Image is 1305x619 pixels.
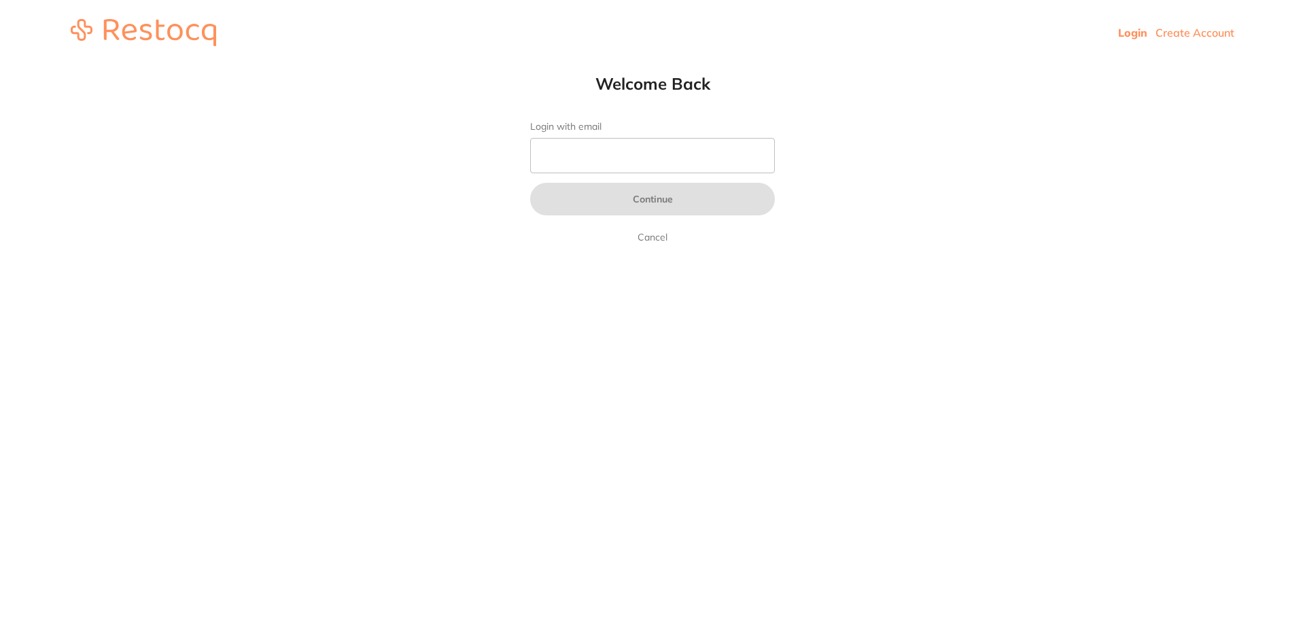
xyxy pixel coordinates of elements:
a: Cancel [635,229,670,245]
h1: Welcome Back [503,73,802,94]
button: Continue [530,183,775,215]
label: Login with email [530,121,775,132]
a: Login [1118,26,1147,39]
img: restocq_logo.svg [71,19,216,46]
a: Create Account [1155,26,1234,39]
